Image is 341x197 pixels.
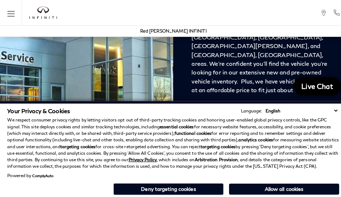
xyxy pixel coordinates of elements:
[237,107,258,111] div: Language:
[7,115,334,167] p: We respect consumer privacy rights by letting visitors opt out of third-party tracking cookies an...
[189,6,323,93] p: The entire team at would like to welcome you to our INFINITI dealership, serving the [US_STATE][G...
[112,180,220,192] button: Deny targeting cookies
[293,80,331,89] span: Live Chat
[172,128,208,134] strong: functional cookies
[225,181,334,192] button: Allow all cookies
[32,171,53,175] a: ComplyAuto
[126,154,154,160] a: Privacy Policy
[157,122,191,127] strong: essential cookies
[197,141,232,147] strong: targeting cookies
[59,141,94,147] strong: targeting cookies
[138,28,203,33] a: Red [PERSON_NAME] INFINITI
[29,7,56,19] a: infiniti
[259,106,334,112] select: Language Select
[7,106,69,112] span: Your Privacy & Cookies
[289,76,336,94] a: Live Chat
[29,7,56,19] img: INFINITI
[235,135,269,140] strong: analytics cookies
[191,154,234,160] strong: Arbitration Provision
[7,171,53,175] div: Powered by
